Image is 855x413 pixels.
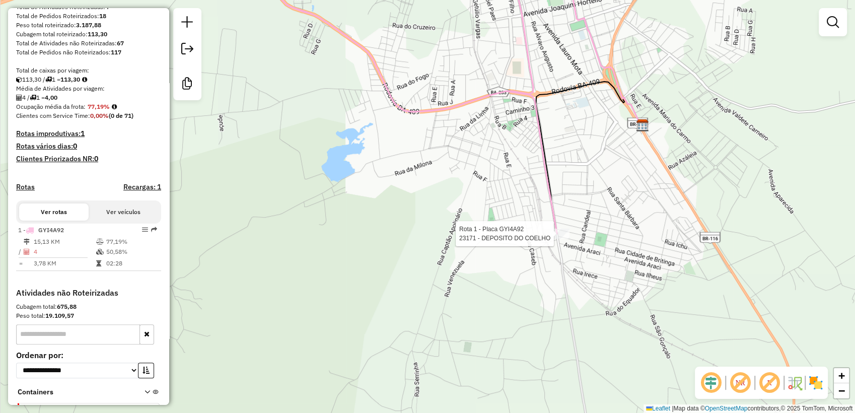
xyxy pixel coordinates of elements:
[45,94,57,101] strong: 4,00
[89,203,158,221] button: Ver veículos
[16,311,161,320] div: Peso total:
[38,226,64,234] span: GYI4A92
[88,30,107,38] strong: 113,30
[16,155,161,163] h4: Clientes Priorizados NR:
[76,21,101,29] strong: 3.187,88
[123,183,161,191] h4: Recargas: 1
[834,383,849,398] a: Zoom out
[18,247,23,257] td: /
[16,349,161,361] label: Ordenar por:
[60,76,80,83] strong: 113,30
[88,103,110,110] strong: 77,19%
[177,12,197,35] a: Nova sessão e pesquisa
[45,312,74,319] strong: 19.109,57
[33,237,96,247] td: 15,13 KM
[177,74,197,96] a: Criar modelo
[16,95,22,101] i: Total de Atividades
[19,203,89,221] button: Ver rotas
[16,103,86,110] span: Ocupação média da frota:
[18,387,131,397] span: Containers
[699,371,723,395] span: Ocultar deslocamento
[96,239,104,245] i: % de utilização do peso
[106,258,157,268] td: 02:28
[16,112,90,119] span: Clientes com Service Time:
[636,119,649,132] img: Revalle Serrinha
[16,93,161,102] div: 4 / 1 =
[94,154,98,163] strong: 0
[111,48,121,56] strong: 117
[151,227,157,233] em: Rota exportada
[16,129,161,138] h4: Rotas improdutivas:
[81,129,85,138] strong: 1
[82,77,87,83] i: Meta Caixas/viagem: 1,00 Diferença: 112,30
[16,66,161,75] div: Total de caixas por viagem:
[96,249,104,255] i: % de utilização da cubagem
[18,258,23,268] td: =
[808,375,824,391] img: Exibir/Ocultar setores
[644,404,855,413] div: Map data © contributors,© 2025 TomTom, Microsoft
[823,12,843,32] a: Exibir filtros
[117,39,124,47] strong: 67
[96,260,101,266] i: Tempo total em rota
[728,371,752,395] span: Exibir NR
[177,39,197,61] a: Exportar sessão
[90,112,109,119] strong: 0,00%
[57,303,77,310] strong: 675,88
[646,405,670,412] a: Leaflet
[16,77,22,83] i: Cubagem total roteirizado
[45,77,52,83] i: Total de rotas
[18,226,64,234] span: 1 -
[838,369,845,382] span: +
[24,249,30,255] i: Total de Atividades
[16,39,161,48] div: Total de Atividades não Roteirizadas:
[834,368,849,383] a: Zoom in
[787,375,803,391] img: Fluxo de ruas
[16,288,161,298] h4: Atividades não Roteirizadas
[16,84,161,93] div: Média de Atividades por viagem:
[142,227,148,233] em: Opções
[838,384,845,397] span: −
[16,21,161,30] div: Peso total roteirizado:
[33,258,96,268] td: 3,78 KM
[16,142,161,151] h4: Rotas vários dias:
[33,247,96,257] td: 4
[16,302,161,311] div: Cubagem total:
[16,12,161,21] div: Total de Pedidos Roteirizados:
[16,183,35,191] a: Rotas
[106,237,157,247] td: 77,19%
[672,405,673,412] span: |
[138,363,154,378] button: Ordem crescente
[109,112,133,119] strong: (0 de 71)
[24,239,30,245] i: Distância Total
[99,12,106,20] strong: 18
[30,95,36,101] i: Total de rotas
[16,75,161,84] div: 113,30 / 1 =
[106,247,157,257] td: 50,58%
[705,405,748,412] a: OpenStreetMap
[73,142,77,151] strong: 0
[112,104,117,110] em: Média calculada utilizando a maior ocupação (%Peso ou %Cubagem) de cada rota da sessão. Rotas cro...
[16,30,161,39] div: Cubagem total roteirizado:
[16,48,161,57] div: Total de Pedidos não Roteirizados:
[757,371,781,395] span: Exibir rótulo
